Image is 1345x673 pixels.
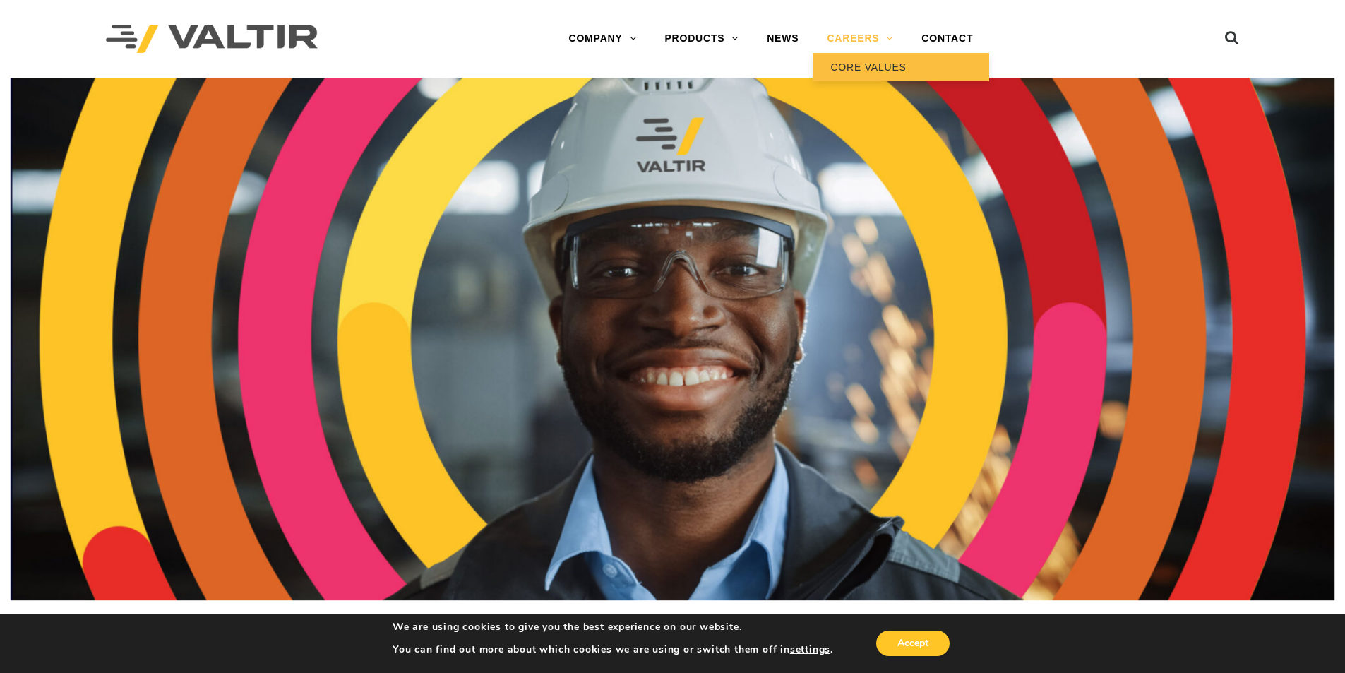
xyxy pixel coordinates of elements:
a: COMPANY [554,25,650,53]
button: Accept [876,631,950,656]
a: CONTACT [907,25,987,53]
a: PRODUCTS [650,25,753,53]
a: NEWS [753,25,813,53]
a: CORE VALUES [813,53,989,81]
a: CAREERS [813,25,907,53]
img: Valtir [106,25,318,54]
p: We are using cookies to give you the best experience on our website. [393,621,833,633]
p: You can find out more about which cookies we are using or switch them off in . [393,643,833,656]
button: settings [790,643,830,656]
img: Careers_Header [11,78,1334,600]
